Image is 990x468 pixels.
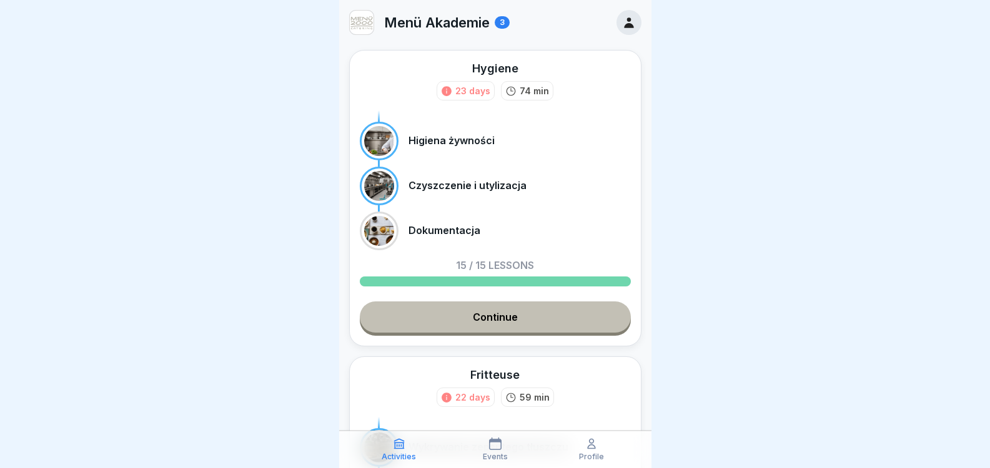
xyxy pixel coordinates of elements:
p: Menü Akademie [384,14,490,31]
p: Dokumentacja [408,225,480,236]
p: Activities [382,452,416,461]
p: 59 min [520,391,550,404]
p: 15 / 15 lessons [456,260,534,270]
p: Higiena żywności [408,135,495,147]
p: Events [483,452,508,461]
p: Czyszczenie i utylizacja [408,180,527,192]
div: 22 days [455,391,490,404]
div: 23 days [455,84,490,97]
div: Hygiene [472,61,518,76]
a: Continue [360,301,631,333]
div: Fritteuse [470,367,520,383]
img: v3gslzn6hrr8yse5yrk8o2yg.png [350,11,374,34]
p: 74 min [520,84,549,97]
p: Profile [579,452,604,461]
div: 3 [495,16,510,29]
